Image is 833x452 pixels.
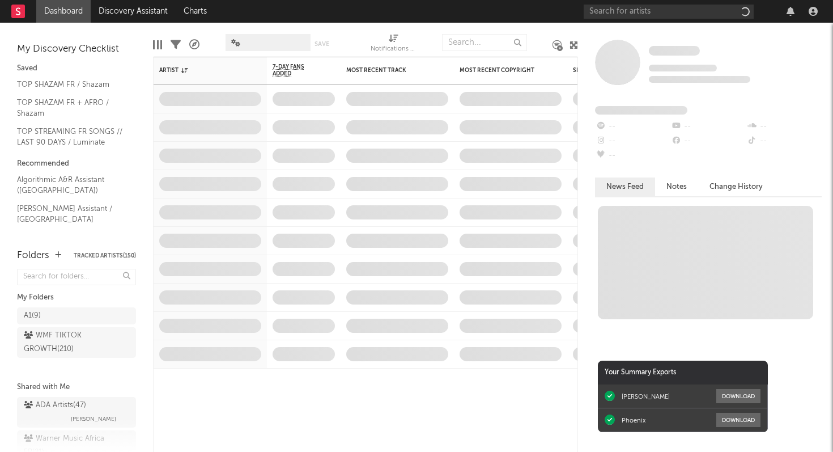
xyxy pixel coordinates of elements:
[314,41,329,47] button: Save
[649,45,700,57] a: Some Artist
[595,149,670,163] div: --
[17,174,125,197] a: Algorithmic A&R Assistant ([GEOGRAPHIC_DATA])
[622,416,645,424] div: Phoenix
[598,361,768,385] div: Your Summary Exports
[17,327,136,358] a: WMF TIKTOK GROWTH(210)
[17,62,136,75] div: Saved
[71,412,116,426] span: [PERSON_NAME]
[17,291,136,305] div: My Folders
[670,134,746,149] div: --
[698,178,774,196] button: Change History
[17,307,136,324] a: A1(9)
[622,392,670,400] div: [PERSON_NAME]
[17,125,125,149] a: TOP STREAMING FR SONGS // LAST 90 DAYS / Luminate
[595,134,670,149] div: --
[17,269,136,285] input: Search for folders...
[74,253,136,259] button: Tracked Artists(150)
[17,157,136,171] div: Recommended
[670,119,746,134] div: --
[746,119,822,134] div: --
[649,65,717,71] span: Tracking Since: [DATE]
[649,46,700,56] span: Some Artist
[649,76,750,83] span: 0 fans last week
[153,28,162,61] div: Edit Columns
[17,96,125,120] a: TOP SHAZAM FR + AFRO / Shazam
[17,78,125,91] a: TOP SHAZAM FR / Shazam
[442,34,527,51] input: Search...
[189,28,199,61] div: A&R Pipeline
[595,119,670,134] div: --
[716,389,760,403] button: Download
[346,67,431,74] div: Most Recent Track
[273,64,318,77] span: 7-Day Fans Added
[595,178,655,196] button: News Feed
[24,329,104,356] div: WMF TIKTOK GROWTH ( 210 )
[24,309,41,323] div: A1 ( 9 )
[746,134,822,149] div: --
[460,67,545,74] div: Most Recent Copyright
[573,67,658,74] div: Spotify Monthly Listeners
[17,249,49,263] div: Folders
[655,178,698,196] button: Notes
[17,381,136,394] div: Shared with Me
[17,202,125,226] a: [PERSON_NAME] Assistant / [GEOGRAPHIC_DATA]
[17,397,136,428] a: ADA Artists(47)[PERSON_NAME]
[171,28,181,61] div: Filters
[371,43,416,56] div: Notifications (Artist)
[24,399,86,412] div: ADA Artists ( 47 )
[595,106,687,115] span: Fans Added by Platform
[371,28,416,61] div: Notifications (Artist)
[716,413,760,427] button: Download
[17,43,136,56] div: My Discovery Checklist
[159,67,244,74] div: Artist
[584,5,754,19] input: Search for artists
